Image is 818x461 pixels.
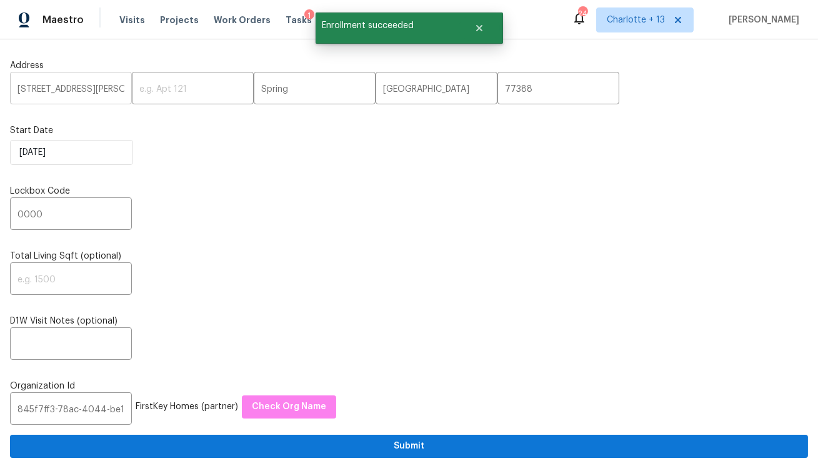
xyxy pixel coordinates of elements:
[10,185,808,197] label: Lockbox Code
[376,75,497,104] input: e.g. GA
[10,140,133,165] input: M/D/YYYY
[316,12,459,39] span: Enrollment succeeded
[10,250,808,262] label: Total Living Sqft (optional)
[497,75,619,104] input: e.g. 30066
[254,75,376,104] input: e.g. Atlanta
[607,14,665,26] span: Charlotte + 13
[20,439,798,454] span: Submit
[724,14,799,26] span: [PERSON_NAME]
[10,265,132,295] input: e.g. 1500
[242,395,336,419] button: Check Org Name
[42,14,84,26] span: Maestro
[10,59,808,72] label: Address
[119,14,145,26] span: Visits
[214,14,271,26] span: Work Orders
[459,16,500,41] button: Close
[252,399,326,415] span: Check Org Name
[132,75,254,104] input: e.g. Apt 121
[10,395,132,425] input: e.g. 83a26f94-c10f-4090-9774-6139d7b9c16c
[10,380,808,392] label: Organization Id
[10,315,808,327] label: D1W Visit Notes (optional)
[304,9,314,22] div: 1
[10,435,808,458] button: Submit
[136,402,238,411] span: FirstKey Homes (partner)
[286,16,312,24] span: Tasks
[10,201,132,230] input: e.g. 5341
[10,124,808,137] label: Start Date
[578,7,587,20] div: 246
[10,75,132,104] input: e.g. 123 Main St
[160,14,199,26] span: Projects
